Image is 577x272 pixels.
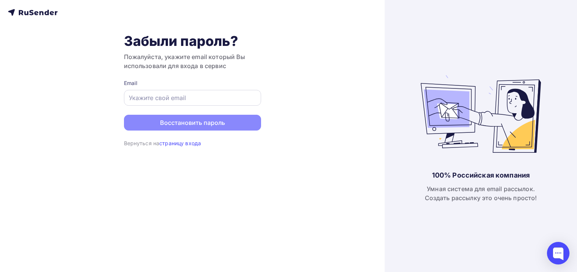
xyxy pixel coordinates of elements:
[425,184,537,202] div: Умная система для email рассылок. Создать рассылку это очень просто!
[124,79,261,87] div: Email
[129,93,256,102] input: Укажите свой email
[432,171,530,180] div: 100% Российская компания
[124,115,261,131] button: Восстановить пароль
[159,140,201,146] a: страницу входа
[124,140,261,147] div: Вернуться на
[124,33,261,49] h1: Забыли пароль?
[124,52,261,70] h3: Пожалуйста, укажите email который Вы использовали для входа в сервис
